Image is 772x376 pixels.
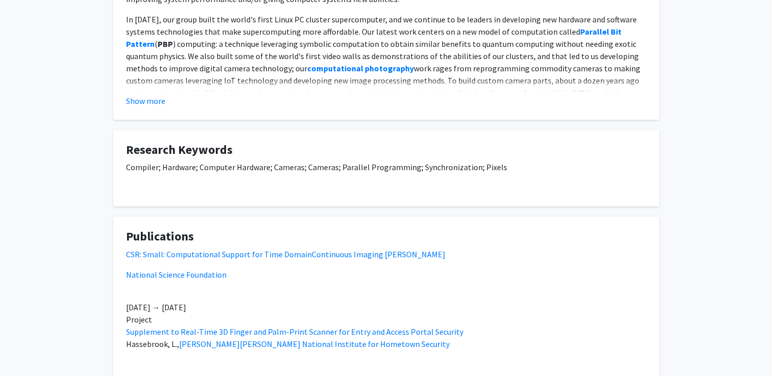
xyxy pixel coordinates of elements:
[385,249,445,259] a: [PERSON_NAME]
[126,26,621,49] a: Parallel Bit Pattern
[240,339,301,349] a: [PERSON_NAME]
[126,249,383,259] a: CSR: Small: Computational Support for Time DomainContinuous Imaging
[8,330,43,368] iframe: Chat
[126,161,646,194] div: Compiler; Hardware; Computer Hardware; Cameras; Cameras; Parallel Programming; Synchronization; P...
[307,63,414,73] a: computational photography
[573,88,588,98] strong: DFM
[126,143,646,157] h4: Research Keywords
[126,270,227,280] a: National Science Foundation
[462,88,570,98] strong: design for manufacturability
[407,88,462,98] strong: automation of
[126,327,463,337] a: Supplement to Real-Time 3D Finger and Palm-Print Scanner for Entry and Access Portal Security
[302,339,450,349] a: National Institute for Hometown Security
[179,339,240,349] a: [PERSON_NAME]
[126,229,646,244] h4: Publications
[407,88,570,98] a: automation ofdesign for manufacturability
[126,95,165,107] button: Show more
[126,13,646,111] p: In [DATE], our group built the world's first Linux PC cluster supercomputer, and we continue to b...
[158,39,173,49] strong: PBP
